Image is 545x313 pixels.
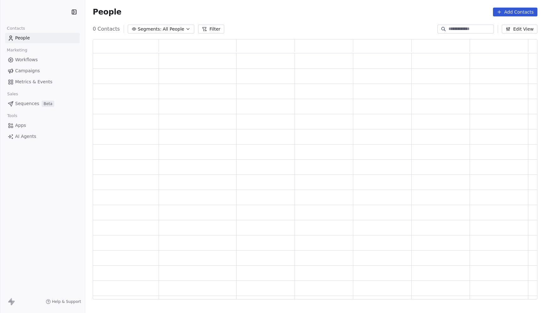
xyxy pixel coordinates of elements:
span: People [93,7,121,17]
button: Filter [198,25,224,33]
span: Segments: [138,26,161,32]
span: Tools [4,111,20,121]
span: AI Agents [15,133,36,140]
span: Contacts [4,24,28,33]
span: Marketing [4,45,30,55]
span: Workflows [15,56,38,63]
button: Edit View [502,25,537,33]
a: SequencesBeta [5,98,80,109]
span: Metrics & Events [15,79,52,85]
button: Add Contacts [493,8,537,16]
span: People [15,35,30,41]
span: Campaigns [15,68,40,74]
span: 0 Contacts [93,25,120,33]
a: Workflows [5,55,80,65]
span: Sales [4,89,21,99]
a: Campaigns [5,66,80,76]
span: Beta [42,101,54,107]
a: AI Agents [5,131,80,142]
a: People [5,33,80,43]
a: Metrics & Events [5,77,80,87]
span: Help & Support [52,299,81,304]
a: Help & Support [46,299,81,304]
span: All People [163,26,184,32]
span: Sequences [15,100,39,107]
span: Apps [15,122,26,129]
a: Apps [5,120,80,131]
